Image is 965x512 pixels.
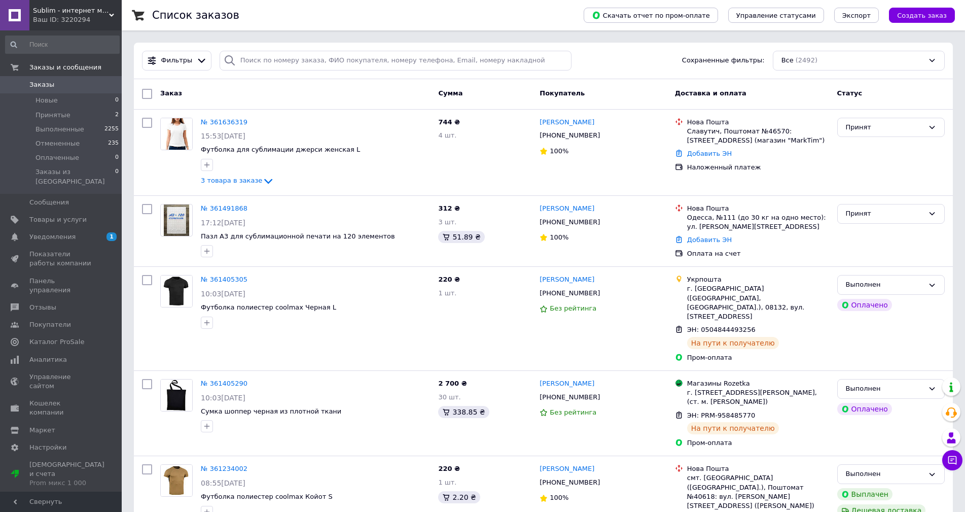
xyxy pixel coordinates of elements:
[540,379,594,389] a: [PERSON_NAME]
[29,198,69,207] span: Сообщения
[161,118,192,150] img: Фото товару
[675,89,746,97] span: Доставка и оплата
[438,465,460,472] span: 220 ₴
[687,275,829,284] div: Укрпошта
[201,177,262,185] span: 3 товара в заказе
[29,337,84,347] span: Каталог ProSale
[29,232,76,242] span: Уведомления
[29,80,54,89] span: Заказы
[29,355,67,364] span: Аналитика
[201,303,336,311] a: Футболка полиестер coolmax Черная L
[201,290,245,298] span: 10:03[DATE]
[687,249,829,258] div: Оплата на счет
[160,379,193,412] a: Фото товару
[687,213,829,231] div: Одесса, №111 (до 30 кг на одно место): ул. [PERSON_NAME][STREET_ADDRESS]
[115,153,119,162] span: 0
[687,127,829,145] div: Славутич, Поштомат №46570: [STREET_ADDRESS] (магазин "MarkTim")
[728,8,824,23] button: Управление статусами
[33,6,109,15] span: Sublim - интернет магазин товаров для брендинга и рекламы
[942,450,962,470] button: Чат с покупателем
[35,125,84,134] span: Выполненные
[438,118,460,126] span: 744 ₴
[540,118,594,127] a: [PERSON_NAME]
[201,232,395,240] a: Пазл А3 для сублимационной печати на 120 элементов
[201,204,247,212] a: № 361491868
[538,287,602,300] div: [PHONE_NUMBER]
[438,89,462,97] span: Сумма
[846,280,924,290] div: Выполнен
[687,412,756,419] span: ЭН: PRM-958485770
[781,56,794,65] span: Все
[540,275,594,285] a: [PERSON_NAME]
[201,493,333,500] a: Футболка полиестер coolmax Койот S
[29,460,104,488] span: [DEMOGRAPHIC_DATA] и счета
[682,56,765,65] span: Сохраненные фильтры:
[846,384,924,394] div: Выполнен
[846,209,924,219] div: Принят
[29,426,55,435] span: Маркет
[201,177,274,184] a: 3 товара в заказе
[687,150,732,157] a: Добавить ЭН
[201,276,247,283] a: № 361405305
[108,139,119,148] span: 235
[438,131,456,139] span: 4 шт.
[438,406,489,418] div: 338.85 ₴
[160,275,193,308] a: Фото товару
[161,276,192,307] img: Фото товару
[438,380,467,387] span: 2 700 ₴
[846,122,924,133] div: Принят
[115,167,119,186] span: 0
[796,56,817,64] span: (2492)
[35,153,79,162] span: Оплаченные
[29,303,56,312] span: Отзывы
[438,479,456,486] span: 1 шт.
[438,218,456,226] span: 3 шт.
[538,391,602,404] div: [PHONE_NUMBER]
[538,216,602,229] div: [PHONE_NUMBER]
[879,11,955,19] a: Создать заказ
[538,129,602,142] div: [PHONE_NUMBER]
[201,407,341,415] a: Сумка шоппер черная из плотной ткани
[438,231,484,243] div: 51.89 ₴
[687,236,732,244] a: Добавить ЭН
[201,465,247,472] a: № 361234002
[160,118,193,150] a: Фото товару
[201,146,360,153] a: Футболка для сублимации джерси женская L
[160,204,193,236] a: Фото товару
[29,372,94,391] span: Управление сайтом
[438,204,460,212] span: 312 ₴
[889,8,955,23] button: Создать заказ
[550,147,568,155] span: 100%
[160,89,182,97] span: Заказ
[29,443,66,452] span: Настройки
[29,479,104,488] div: Prom микс 1 000
[35,139,80,148] span: Отмененные
[687,379,829,388] div: Магазины Rozetka
[687,326,756,333] span: ЭН: 0504844493256
[687,464,829,473] div: Нова Пошта
[201,380,247,387] a: № 361405290
[540,89,585,97] span: Покупатель
[846,469,924,480] div: Выполнен
[736,12,816,19] span: Управление статусами
[687,438,829,448] div: Пром-оплата
[837,299,892,311] div: Оплачено
[29,250,94,268] span: Показатели работы компании
[540,464,594,474] a: [PERSON_NAME]
[687,337,779,349] div: На пути к получателю
[161,465,192,496] img: Фото товару
[837,89,863,97] span: Статус
[29,399,94,417] span: Кошелек компании
[834,8,879,23] button: Экспорт
[837,488,892,500] div: Выплачен
[201,479,245,487] span: 08:55[DATE]
[592,11,710,20] span: Скачать отчет по пром-оплате
[160,464,193,497] a: Фото товару
[201,394,245,402] span: 10:03[DATE]
[550,408,596,416] span: Без рейтинга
